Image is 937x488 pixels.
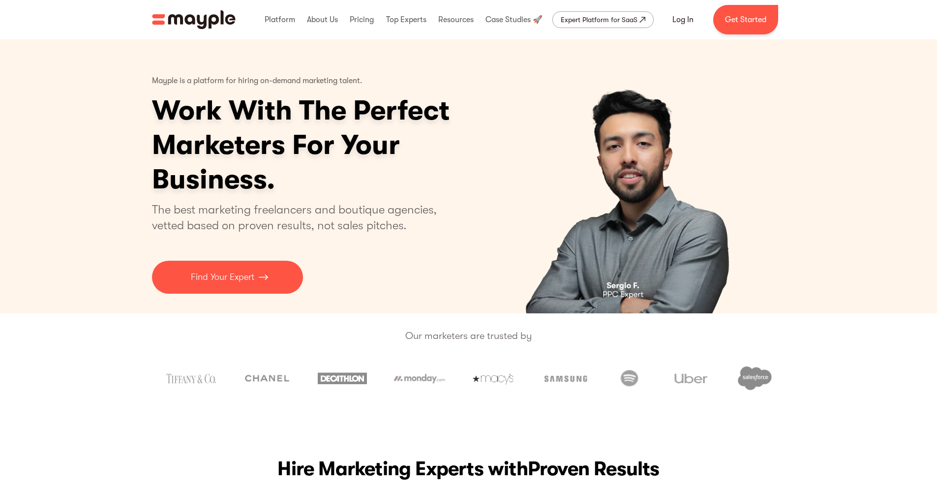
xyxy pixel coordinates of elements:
[152,93,526,197] h1: Work With The Perfect Marketers For Your Business.
[152,69,363,93] p: Mayple is a platform for hiring on-demand marketing talent.
[713,5,778,34] a: Get Started
[661,8,705,31] a: Log In
[152,202,449,233] p: The best marketing freelancers and boutique agencies, vetted based on proven results, not sales p...
[152,10,236,29] img: Mayple logo
[552,11,654,28] a: Expert Platform for SaaS
[152,261,303,294] a: Find Your Expert
[152,455,786,483] h2: Hire Marketing Experts with
[561,14,637,26] div: Expert Platform for SaaS
[191,271,254,284] p: Find Your Expert
[528,457,660,480] span: Proven Results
